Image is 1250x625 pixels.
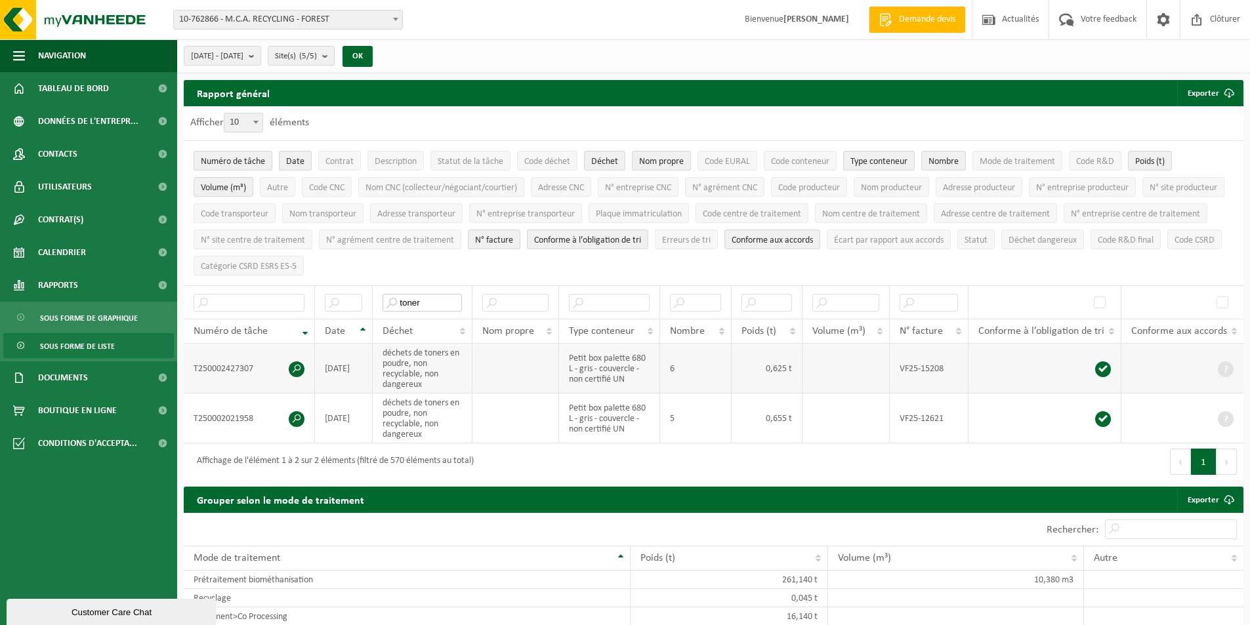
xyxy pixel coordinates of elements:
[732,235,813,245] span: Conforme aux accords
[965,235,988,245] span: Statut
[655,230,718,249] button: Erreurs de triErreurs de tri: Activate to sort
[538,183,584,193] span: Adresse CNC
[201,235,305,245] span: N° site centre de traitement
[1217,449,1237,475] button: Next
[282,203,364,223] button: Nom transporteurNom transporteur: Activate to sort
[703,209,801,219] span: Code centre de traitement
[279,151,312,171] button: DateDate: Activate to sort
[890,393,968,443] td: VF25-12621
[828,571,1083,589] td: 10,380 m3
[524,157,570,167] span: Code déchet
[869,7,965,33] a: Demande devis
[184,344,315,393] td: T250002427307
[1191,449,1217,475] button: 1
[184,46,261,66] button: [DATE] - [DATE]
[289,209,356,219] span: Nom transporteur
[1131,326,1227,336] span: Conforme aux accords
[632,151,691,171] button: Nom propreNom propre: Activate to sort
[1091,230,1161,249] button: Code R&D finalCode R&amp;D final: Activate to sort
[928,157,959,167] span: Nombre
[38,138,77,171] span: Contacts
[778,183,840,193] span: Code producteur
[174,10,402,29] span: 10-762866 - M.C.A. RECYCLING - FOREST
[517,151,577,171] button: Code déchetCode déchet: Activate to sort
[315,344,373,393] td: [DATE]
[377,209,455,219] span: Adresse transporteur
[194,151,272,171] button: Numéro de tâcheNuméro de tâche: Activate to remove sorting
[38,236,86,269] span: Calendrier
[275,47,317,66] span: Site(s)
[838,553,891,563] span: Volume (m³)
[957,230,995,249] button: StatutStatut: Activate to sort
[38,269,78,302] span: Rapports
[373,344,472,393] td: déchets de toners en poudre, non recyclable, non dangereux
[936,177,1022,197] button: Adresse producteurAdresse producteur: Activate to sort
[834,235,944,245] span: Écart par rapport aux accords
[475,235,513,245] span: N° facture
[38,72,109,105] span: Tableau de bord
[783,14,849,24] strong: [PERSON_NAME]
[850,157,907,167] span: Type conteneur
[640,553,675,563] span: Poids (t)
[591,157,618,167] span: Déchet
[1009,235,1077,245] span: Déchet dangereux
[194,553,280,563] span: Mode de traitement
[1036,183,1129,193] span: N° entreprise producteur
[476,209,575,219] span: N° entreprise transporteur
[1064,203,1207,223] button: N° entreprise centre de traitementN° entreprise centre de traitement: Activate to sort
[201,262,297,272] span: Catégorie CSRD ESRS E5-5
[194,203,276,223] button: Code transporteurCode transporteur: Activate to sort
[325,326,345,336] span: Date
[184,589,631,607] td: Recyclage
[430,151,510,171] button: Statut de la tâcheStatut de la tâche: Activate to sort
[732,393,803,443] td: 0,655 t
[605,183,671,193] span: N° entreprise CNC
[184,571,631,589] td: Prétraitement biométhanisation
[732,344,803,393] td: 0,625 t
[741,326,776,336] span: Poids (t)
[469,203,582,223] button: N° entreprise transporteurN° entreprise transporteur: Activate to sort
[370,203,463,223] button: Adresse transporteurAdresse transporteur: Activate to sort
[815,203,927,223] button: Nom centre de traitementNom centre de traitement: Activate to sort
[38,171,92,203] span: Utilisateurs
[771,177,847,197] button: Code producteurCode producteur: Activate to sort
[843,151,915,171] button: Type conteneurType conteneur: Activate to sort
[670,326,705,336] span: Nombre
[1098,235,1154,245] span: Code R&D final
[724,230,820,249] button: Conforme aux accords : Activate to sort
[764,151,837,171] button: Code conteneurCode conteneur: Activate to sort
[201,209,268,219] span: Code transporteur
[1135,157,1165,167] span: Poids (t)
[309,183,344,193] span: Code CNC
[1150,183,1217,193] span: N° site producteur
[173,10,403,30] span: 10-762866 - M.C.A. RECYCLING - FOREST
[325,157,354,167] span: Contrat
[1029,177,1136,197] button: N° entreprise producteurN° entreprise producteur: Activate to sort
[692,183,757,193] span: N° agrément CNC
[184,80,283,106] h2: Rapport général
[302,177,352,197] button: Code CNCCode CNC: Activate to sort
[267,183,288,193] span: Autre
[934,203,1057,223] button: Adresse centre de traitementAdresse centre de traitement: Activate to sort
[921,151,966,171] button: NombreNombre: Activate to sort
[1167,230,1222,249] button: Code CSRDCode CSRD: Activate to sort
[685,177,764,197] button: N° agrément CNCN° agrément CNC: Activate to sort
[1177,80,1242,106] button: Exporter
[639,157,684,167] span: Nom propre
[468,230,520,249] button: N° factureN° facture: Activate to sort
[3,333,174,358] a: Sous forme de liste
[1001,230,1084,249] button: Déchet dangereux : Activate to sort
[534,235,641,245] span: Conforme à l’obligation de tri
[660,393,731,443] td: 5
[373,393,472,443] td: déchets de toners en poudre, non recyclable, non dangereux
[827,230,951,249] button: Écart par rapport aux accordsÉcart par rapport aux accords: Activate to sort
[201,157,265,167] span: Numéro de tâche
[1094,553,1117,563] span: Autre
[1175,235,1215,245] span: Code CSRD
[1128,151,1172,171] button: Poids (t)Poids (t): Activate to sort
[343,46,373,67] button: OK
[660,344,731,393] td: 6
[631,571,828,589] td: 261,140 t
[896,13,959,26] span: Demande devis
[1071,209,1200,219] span: N° entreprise centre de traitement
